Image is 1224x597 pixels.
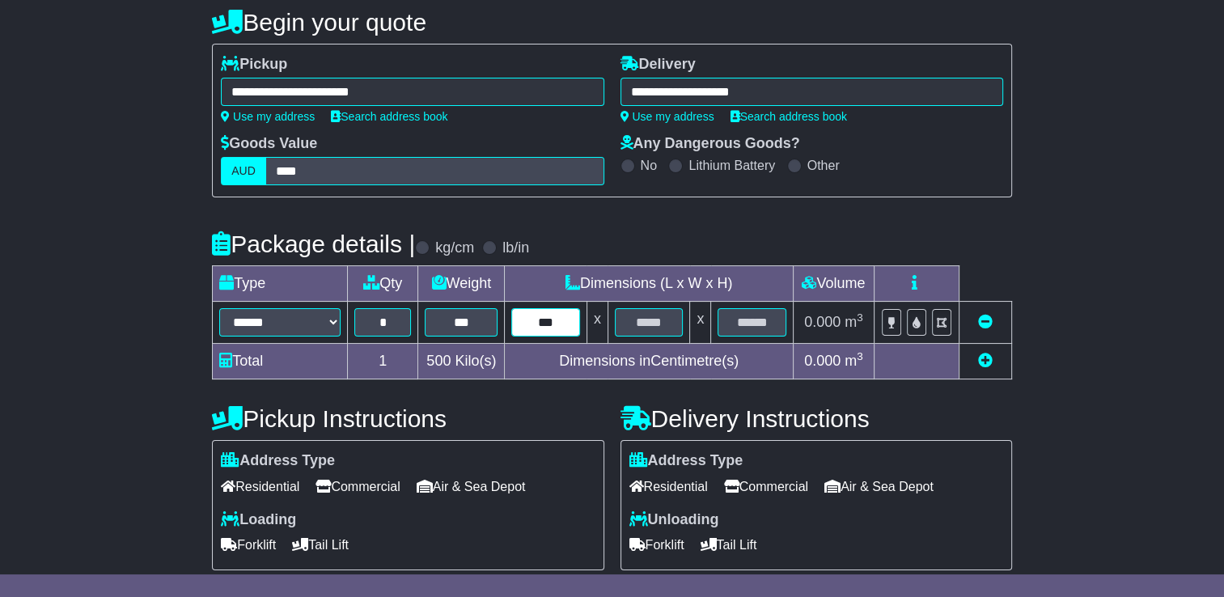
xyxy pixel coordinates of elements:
[221,511,296,529] label: Loading
[221,532,276,557] span: Forklift
[348,266,418,302] td: Qty
[292,532,349,557] span: Tail Lift
[316,474,400,499] span: Commercial
[212,9,1012,36] h4: Begin your quote
[824,474,934,499] span: Air & Sea Depot
[845,314,863,330] span: m
[221,56,287,74] label: Pickup
[857,350,863,362] sup: 3
[418,266,505,302] td: Weight
[629,511,719,529] label: Unloading
[505,266,793,302] td: Dimensions (L x W x H)
[426,353,451,369] span: 500
[505,344,793,379] td: Dimensions in Centimetre(s)
[213,266,348,302] td: Type
[793,266,874,302] td: Volume
[629,532,684,557] span: Forklift
[620,56,696,74] label: Delivery
[502,239,529,257] label: lb/in
[587,302,608,344] td: x
[731,110,847,123] a: Search address book
[978,353,993,369] a: Add new item
[348,344,418,379] td: 1
[857,311,863,324] sup: 3
[804,314,841,330] span: 0.000
[804,353,841,369] span: 0.000
[629,474,708,499] span: Residential
[620,405,1012,432] h4: Delivery Instructions
[331,110,447,123] a: Search address book
[701,532,757,557] span: Tail Lift
[620,110,714,123] a: Use my address
[435,239,474,257] label: kg/cm
[690,302,711,344] td: x
[724,474,808,499] span: Commercial
[221,452,335,470] label: Address Type
[845,353,863,369] span: m
[221,135,317,153] label: Goods Value
[418,344,505,379] td: Kilo(s)
[221,157,266,185] label: AUD
[629,452,743,470] label: Address Type
[620,135,800,153] label: Any Dangerous Goods?
[978,314,993,330] a: Remove this item
[641,158,657,173] label: No
[417,474,526,499] span: Air & Sea Depot
[807,158,840,173] label: Other
[212,405,604,432] h4: Pickup Instructions
[212,231,415,257] h4: Package details |
[221,110,315,123] a: Use my address
[221,474,299,499] span: Residential
[213,344,348,379] td: Total
[688,158,775,173] label: Lithium Battery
